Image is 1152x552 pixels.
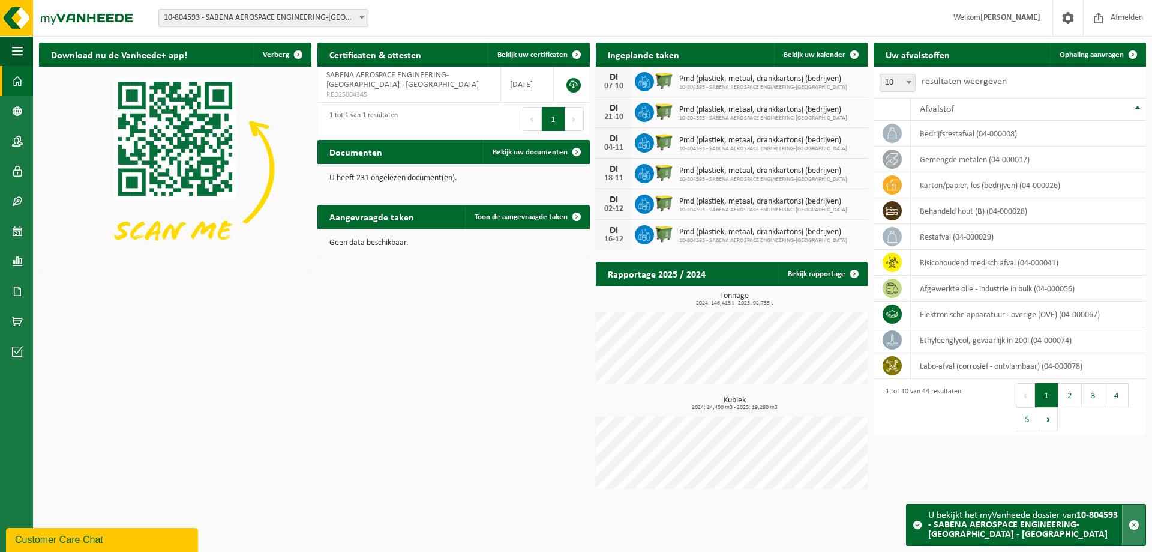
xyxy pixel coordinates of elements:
[159,10,368,26] span: 10-804593 - SABENA AEROSPACE ENGINEERING-CHARLEROI - GOSSELIES
[602,292,868,306] h3: Tonnage
[1035,383,1058,407] button: 1
[602,113,626,121] div: 21-10
[483,140,589,164] a: Bekijk uw documenten
[679,145,847,153] span: 10-804593 - SABENA AEROSPACE ENGINEERING-[GEOGRAPHIC_DATA]
[602,235,626,244] div: 16-12
[323,106,398,132] div: 1 tot 1 van 1 resultaten
[39,67,311,271] img: Download de VHEPlus App
[39,43,199,66] h2: Download nu de Vanheede+ app!
[911,353,1146,379] td: labo-afval (corrosief - ontvlambaar) (04-000078)
[980,13,1040,22] strong: [PERSON_NAME]
[679,197,847,207] span: Pmd (plastiek, metaal, drankkartons) (bedrijven)
[880,74,916,92] span: 10
[911,250,1146,276] td: risicohoudend medisch afval (04-000041)
[596,43,691,66] h2: Ingeplande taken
[602,73,626,82] div: DI
[679,237,847,244] span: 10-804593 - SABENA AEROSPACE ENGINEERING-[GEOGRAPHIC_DATA]
[654,132,674,152] img: WB-1100-HPE-GN-50
[1082,383,1105,407] button: 3
[596,262,718,285] h2: Rapportage 2025 / 2024
[679,115,847,122] span: 10-804593 - SABENA AEROSPACE ENGINEERING-[GEOGRAPHIC_DATA]
[523,107,542,131] button: Previous
[778,262,866,286] a: Bekijk rapportage
[1016,383,1035,407] button: Previous
[922,77,1007,86] label: resultaten weergeven
[654,162,674,183] img: WB-1100-HPE-GN-50
[1060,51,1124,59] span: Ophaling aanvragen
[654,101,674,121] img: WB-1100-HPE-GN-50
[654,70,674,91] img: WB-1100-HPE-GN-50
[602,165,626,174] div: DI
[602,205,626,213] div: 02-12
[602,82,626,91] div: 07-10
[654,223,674,244] img: WB-1100-HPE-GN-50
[329,239,578,247] p: Geen data beschikbaar.
[602,195,626,205] div: DI
[602,396,868,411] h3: Kubiek
[602,300,868,306] span: 2024: 146,415 t - 2025: 92,755 t
[6,526,200,552] iframe: chat widget
[874,43,962,66] h2: Uw afvalstoffen
[326,90,492,100] span: RED25004345
[317,43,433,66] h2: Certificaten & attesten
[1039,407,1058,431] button: Next
[784,51,845,59] span: Bekijk uw kalender
[679,84,847,91] span: 10-804593 - SABENA AEROSPACE ENGINEERING-[GEOGRAPHIC_DATA]
[880,74,915,91] span: 10
[774,43,866,67] a: Bekijk uw kalender
[911,121,1146,147] td: bedrijfsrestafval (04-000008)
[911,172,1146,198] td: karton/papier, los (bedrijven) (04-000026)
[565,107,584,131] button: Next
[475,213,568,221] span: Toon de aangevraagde taken
[911,276,1146,302] td: afgewerkte olie - industrie in bulk (04-000056)
[1058,383,1082,407] button: 2
[654,193,674,213] img: WB-1100-HPE-GN-50
[679,228,847,237] span: Pmd (plastiek, metaal, drankkartons) (bedrijven)
[911,224,1146,250] td: restafval (04-000029)
[920,105,954,114] span: Afvalstof
[679,105,847,115] span: Pmd (plastiek, metaal, drankkartons) (bedrijven)
[326,71,479,89] span: SABENA AEROSPACE ENGINEERING-[GEOGRAPHIC_DATA] - [GEOGRAPHIC_DATA]
[911,147,1146,172] td: gemengde metalen (04-000017)
[602,144,626,152] div: 04-11
[501,67,554,103] td: [DATE]
[911,327,1146,353] td: ethyleenglycol, gevaarlijk in 200l (04-000074)
[263,51,289,59] span: Verberg
[679,207,847,214] span: 10-804593 - SABENA AEROSPACE ENGINEERING-[GEOGRAPHIC_DATA]
[329,174,578,183] p: U heeft 231 ongelezen document(en).
[1050,43,1145,67] a: Ophaling aanvragen
[679,166,847,176] span: Pmd (plastiek, metaal, drankkartons) (bedrijven)
[497,51,568,59] span: Bekijk uw certificaten
[602,226,626,235] div: DI
[602,405,868,411] span: 2024: 24,400 m3 - 2025: 19,280 m3
[911,198,1146,224] td: behandeld hout (B) (04-000028)
[1016,407,1039,431] button: 5
[542,107,565,131] button: 1
[158,9,368,27] span: 10-804593 - SABENA AEROSPACE ENGINEERING-CHARLEROI - GOSSELIES
[928,511,1118,539] strong: 10-804593 - SABENA AEROSPACE ENGINEERING-[GEOGRAPHIC_DATA] - [GEOGRAPHIC_DATA]
[911,302,1146,327] td: elektronische apparatuur - overige (OVE) (04-000067)
[1105,383,1129,407] button: 4
[602,174,626,183] div: 18-11
[488,43,589,67] a: Bekijk uw certificaten
[679,136,847,145] span: Pmd (plastiek, metaal, drankkartons) (bedrijven)
[253,43,310,67] button: Verberg
[880,382,961,432] div: 1 tot 10 van 44 resultaten
[679,74,847,84] span: Pmd (plastiek, metaal, drankkartons) (bedrijven)
[928,505,1122,545] div: U bekijkt het myVanheede dossier van
[317,140,394,163] h2: Documenten
[602,134,626,144] div: DI
[602,103,626,113] div: DI
[317,205,426,228] h2: Aangevraagde taken
[679,176,847,183] span: 10-804593 - SABENA AEROSPACE ENGINEERING-[GEOGRAPHIC_DATA]
[493,148,568,156] span: Bekijk uw documenten
[465,205,589,229] a: Toon de aangevraagde taken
